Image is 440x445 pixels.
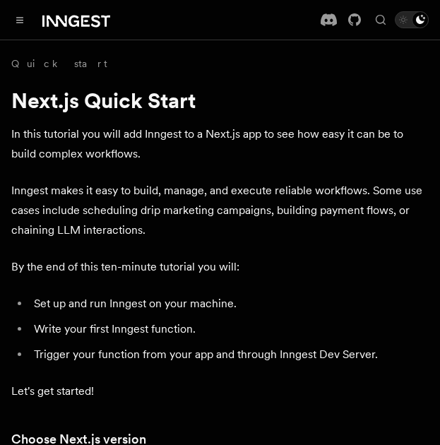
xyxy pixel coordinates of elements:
[11,124,429,164] p: In this tutorial you will add Inngest to a Next.js app to see how easy it can be to build complex...
[11,57,107,71] a: Quick start
[30,345,429,364] li: Trigger your function from your app and through Inngest Dev Server.
[11,11,28,28] button: Toggle navigation
[395,11,429,28] button: Toggle dark mode
[11,181,429,240] p: Inngest makes it easy to build, manage, and execute reliable workflows. Some use cases include sc...
[11,88,429,113] h1: Next.js Quick Start
[30,319,429,339] li: Write your first Inngest function.
[11,381,429,401] p: Let's get started!
[372,11,389,28] button: Find something...
[11,257,429,277] p: By the end of this ten-minute tutorial you will:
[30,294,429,314] li: Set up and run Inngest on your machine.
